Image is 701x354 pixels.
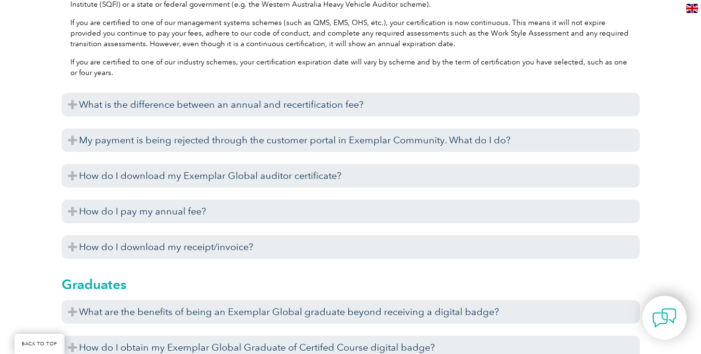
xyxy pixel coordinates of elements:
[70,57,631,78] p: If you are certified to one of our industry schemes, your certification expiration date will vary...
[62,128,640,152] h3: My payment is being rejected through the customer portal in Exemplar Community. What do I do?
[70,17,631,49] p: If you are certified to one of our management systems schemes (such as QMS, EMS, OHS, etc.), your...
[62,93,640,116] h3: What is the difference between an annual and recertification fee?
[62,164,640,188] h3: How do I download my Exemplar Global auditor certificate?
[62,235,640,259] h3: How do I download my receipt/invoice?
[686,4,698,13] img: en
[14,334,65,354] a: BACK TO TOP
[62,277,640,292] h2: Graduates
[62,300,640,324] h3: What are the benefits of being an Exemplar Global graduate beyond receiving a digital badge?
[62,200,640,223] h3: How do I pay my annual fee?
[652,306,676,330] img: contact-chat.png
